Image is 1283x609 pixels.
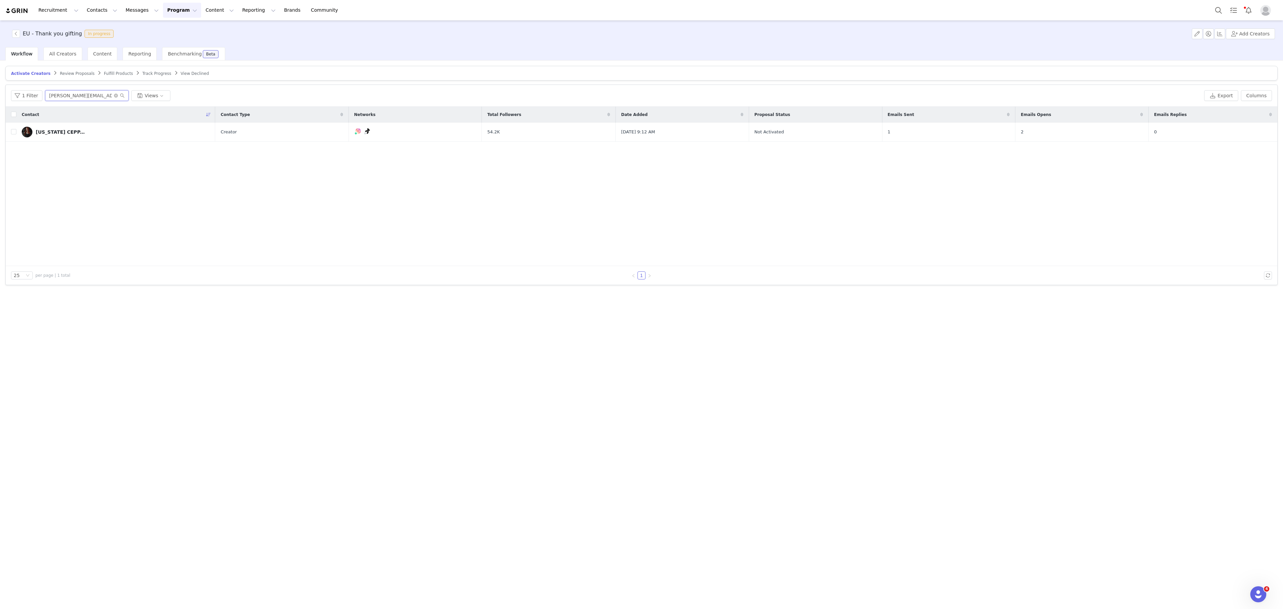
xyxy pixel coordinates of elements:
[637,271,646,279] li: 1
[49,51,76,56] span: All Creators
[487,129,500,135] span: 54.2K
[93,51,112,56] span: Content
[221,112,250,118] span: Contact Type
[22,127,210,137] a: [US_STATE] CEPPARI
[280,3,306,18] a: Brands
[120,93,125,98] i: icon: search
[104,71,133,76] span: Fulfill Products
[11,51,32,56] span: Workflow
[888,129,890,135] span: 1
[1204,90,1238,101] button: Export
[35,272,70,278] span: per page | 1 total
[307,3,345,18] a: Community
[621,112,648,118] span: Date Added
[1021,112,1051,118] span: Emails Opens
[631,274,635,278] i: icon: left
[201,3,238,18] button: Content
[238,3,280,18] button: Reporting
[168,51,201,56] span: Benchmarking
[11,90,42,101] button: 1 Filter
[1154,129,1157,135] span: 0
[181,71,209,76] span: View Declined
[1154,112,1187,118] span: Emails Replies
[754,112,790,118] span: Proposal Status
[888,112,914,118] span: Emails Sent
[83,3,121,18] button: Contacts
[1250,586,1266,602] iframe: Intercom live chat
[354,112,376,118] span: Networks
[34,3,83,18] button: Recruitment
[85,30,114,38] span: In progress
[26,273,30,278] i: icon: down
[221,129,237,135] span: Creator
[638,272,645,279] a: 1
[114,94,118,98] i: icon: close-circle
[23,30,82,38] h3: EU - Thank you gifting
[131,90,170,101] button: Views
[646,271,654,279] li: Next Page
[163,3,201,18] button: Program
[206,52,216,56] div: Beta
[14,272,20,279] div: 25
[1241,90,1272,101] button: Columns
[22,112,39,118] span: Contact
[1256,5,1278,16] button: Profile
[487,112,521,118] span: Total Followers
[45,90,129,101] input: Search...
[122,3,163,18] button: Messages
[1021,129,1023,135] span: 2
[355,128,361,134] img: instagram.svg
[1260,5,1271,16] img: placeholder-profile.jpg
[1241,3,1256,18] button: Notifications
[1226,28,1275,39] button: Add Creators
[22,127,32,137] img: 917e6999-573a-4bf8-af59-10873d09550b.jpg
[648,274,652,278] i: icon: right
[36,129,86,135] div: [US_STATE] CEPPARI
[754,129,784,135] span: Not Activated
[1226,3,1241,18] a: Tasks
[128,51,151,56] span: Reporting
[60,71,95,76] span: Review Proposals
[1211,3,1226,18] button: Search
[629,271,637,279] li: Previous Page
[5,8,29,14] img: grin logo
[621,129,655,135] span: [DATE] 9:12 AM
[1264,586,1269,592] span: 4
[11,71,50,76] span: Activate Creators
[142,71,171,76] span: Track Progress
[12,30,116,38] span: [object Object]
